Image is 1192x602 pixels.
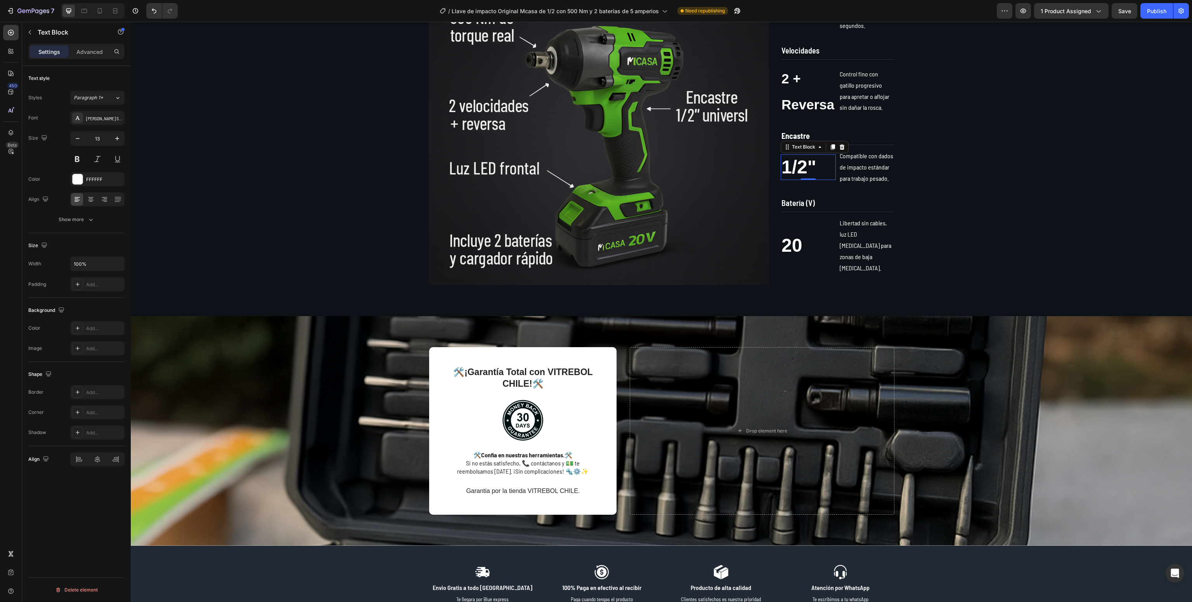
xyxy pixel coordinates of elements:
[1034,3,1109,19] button: 1 product assigned
[299,562,405,570] p: Envio Gratis a todo [GEOGRAPHIC_DATA]
[38,28,104,37] p: Text Block
[3,3,58,19] button: 7
[651,213,671,234] span: 20
[28,260,41,267] div: Width
[86,115,123,122] div: [PERSON_NAME] Semi Condensed
[318,345,466,368] p: 🛠️ 🛠️
[615,406,657,412] div: Drop element here
[28,176,40,183] div: Color
[709,129,762,162] p: Compatible con dados de impacto estándar para trabajo pesado.
[28,389,43,396] div: Border
[86,345,123,352] div: Add...
[28,194,50,205] div: Align
[131,22,1192,602] iframe: Design area
[76,48,103,56] p: Advanced
[1166,564,1184,583] div: Open Intercom Messenger
[86,176,123,183] div: FFFFFF
[660,122,686,129] div: Text Block
[28,409,44,416] div: Corner
[708,46,763,92] div: Rich Text Editor. Editing area: main
[318,429,466,453] p: 🛠️ 🛠️ Si no estás satisfecho, 📞 contáctanos y 💵 te reembolsamos [DATE]. ¡Sin complicaciones! 🔩⚙️✨
[6,142,19,148] div: Beta
[86,429,123,436] div: Add...
[55,585,98,595] div: Delete element
[86,281,123,288] div: Add...
[650,23,764,35] div: Rich Text Editor. Editing area: main
[1147,7,1166,15] div: Publish
[59,216,95,223] div: Show more
[51,6,54,16] p: 7
[537,574,644,581] p: Clientes satisfechos es nuestra prioridad
[318,465,466,474] p: Garantia por la tienda VITREBOL CHILE.
[70,91,125,105] button: Paragraph 1*
[651,133,704,157] p: 1/2"
[74,94,103,101] span: Paragraph 1*
[299,574,405,581] p: Te llegara por Blue express
[86,389,123,396] div: Add...
[1140,3,1173,19] button: Publish
[28,75,50,82] div: Text style
[28,133,49,144] div: Size
[28,325,40,332] div: Color
[28,213,125,227] button: Show more
[537,562,644,570] p: Producto de alta calidad
[651,176,684,186] span: Batería (V)
[651,24,689,33] span: Velocidades
[28,454,50,465] div: Align
[650,108,764,120] div: Rich Text Editor. Editing area: main
[28,429,46,436] div: Shadow
[657,562,763,570] p: Atención por WhatsApp
[418,562,524,570] p: 100% Paga en efectivo al recibir
[28,94,42,101] div: Styles
[1041,7,1091,15] span: 1 product assigned
[1118,8,1131,14] span: Save
[334,345,462,367] strong: ¡Garantía Total con VITREBOL CHILE!
[71,257,124,271] input: Auto
[86,325,123,332] div: Add...
[685,7,725,14] span: Need republishing
[657,574,763,581] p: Te escribimos a tu whatsApp
[651,109,679,119] strong: Encastre
[38,48,60,56] p: Settings
[28,281,46,288] div: Padding
[28,240,49,251] div: Size
[1112,3,1137,19] button: Save
[651,49,703,90] span: 2 + Reversa
[650,43,705,96] div: Rich Text Editor. Editing area: main
[418,574,524,581] p: Paga cuando tengas el producto
[28,114,38,121] div: Font
[452,7,659,15] span: Llave de impacto Original Mcasa de 1/2 con 500 Nm y 2 baterías de 5 amperios
[448,7,450,15] span: /
[709,196,762,252] p: Libertad sin cables, luz LED [MEDICAL_DATA] para zonas de baja [MEDICAL_DATA].
[350,429,434,437] strong: Confía en nuestras herramientas.
[146,3,178,19] div: Undo/Redo
[28,584,125,596] button: Delete element
[86,409,123,416] div: Add...
[7,83,19,89] div: 450
[28,345,42,352] div: Image
[28,369,53,380] div: Shape
[28,305,66,316] div: Background
[371,378,413,419] img: gempages_522051823398290573-d9cee92b-af5a-4831-923f-e1e3b298f896.png
[709,47,762,92] p: Control fino con gatillo progresivo para apretar o aflojar sin dañar la rosca.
